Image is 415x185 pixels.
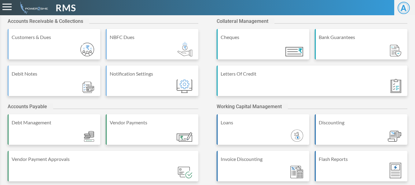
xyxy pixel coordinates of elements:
img: Module_ic [80,43,94,56]
img: Module_ic [178,167,192,178]
h2: Accounts Receivable & Collections [8,18,89,24]
div: Discounting [319,119,404,126]
a: Cheques Module_ic [217,29,309,66]
div: Flash Reports [319,155,404,163]
a: Loans Module_ic [217,114,309,151]
div: Invoice Discounting [221,155,306,163]
img: Module_ic [177,132,192,142]
img: Module_ic [388,131,401,142]
img: Module_ic [84,131,94,142]
div: Loans [221,119,306,126]
div: Notification Settings [110,70,195,77]
a: Customers & Dues Module_ic [8,29,100,66]
div: Customers & Dues [12,34,97,41]
div: Vendor Payment Approvals [12,155,195,163]
a: Bank Guarantees Module_ic [315,29,407,66]
div: Vendor Payments [110,119,195,126]
h2: Working Capital Management [217,104,288,109]
a: Letters Of Credit Module_ic [217,66,407,102]
img: Module_ic [290,166,303,179]
img: Module_ic [83,82,94,93]
img: Module_ic [390,163,401,178]
span: RMS [56,1,76,15]
img: admin [18,2,48,14]
img: Module_ic [390,45,401,57]
a: Debit Notes Module_ic [8,66,100,102]
a: Vendor Payments Module_ic [106,114,198,151]
a: NBFC Dues Module_ic [106,29,198,66]
img: Module_ic [177,80,192,93]
img: Module_ic [178,42,192,56]
a: Discounting Module_ic [315,114,407,151]
div: Debit Notes [12,70,97,77]
img: Module_ic [391,79,401,93]
img: Module_ic [291,130,303,142]
div: Letters Of Credit [221,70,404,77]
h2: Collateral Management [217,18,274,24]
div: Debt Management [12,119,97,126]
a: Debt Management Module_ic [8,114,100,151]
h2: Accounts Payable [8,104,53,109]
div: Cheques [221,34,306,41]
div: NBFC Dues [110,34,195,41]
span: A [398,2,410,14]
a: Notification Settings Module_ic [106,66,198,102]
div: Bank Guarantees [319,34,404,41]
img: Module_ic [285,47,303,56]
